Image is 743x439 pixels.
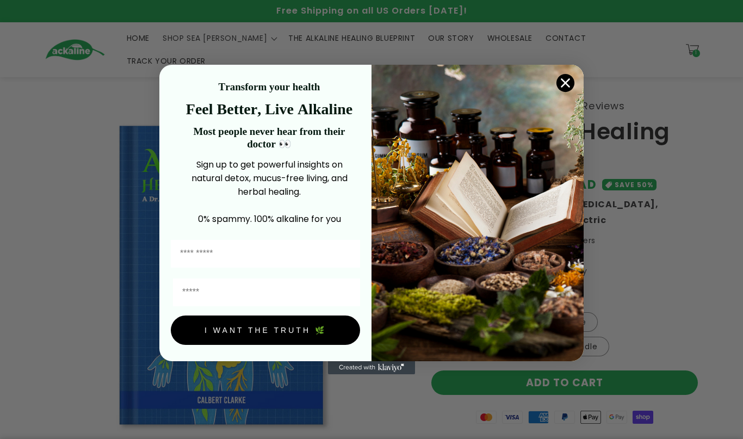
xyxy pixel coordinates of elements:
p: 0% spammy. 100% alkaline for you [178,212,360,226]
strong: Most people never hear from their doctor 👀 [193,126,345,150]
button: Close dialog [556,73,575,92]
a: Created with Klaviyo - opens in a new tab [328,361,415,374]
strong: Feel Better, Live Alkaline [186,101,352,118]
button: I WANT THE TRUTH 🌿 [171,316,360,345]
img: 4a4a186a-b914-4224-87c7-990d8ecc9bca.jpeg [371,65,584,361]
strong: Transform your health [219,81,320,92]
input: First Name [171,240,360,268]
input: Email [173,279,360,306]
p: Sign up to get powerful insights on natural detox, mucus-free living, and herbal healing. [178,158,360,199]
